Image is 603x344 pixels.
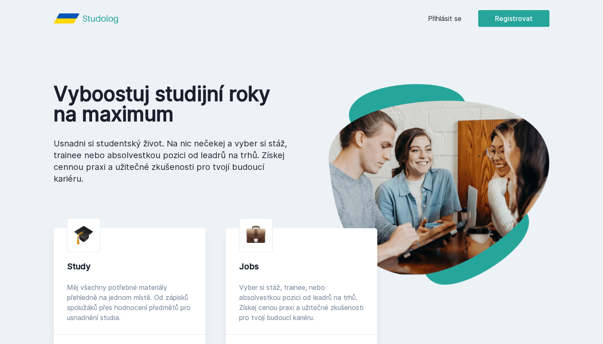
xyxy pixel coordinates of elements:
[478,10,549,27] button: Registrovat
[301,84,549,285] img: hero.png
[54,138,288,185] p: Usnadni si studentský život. Na nic nečekej a vyber si stáž, trainee nebo absolvestkou pozici od ...
[67,282,192,323] div: Měj všechny potřebné materiály přehledně na jednom místě. Od zápisků spolužáků přes hodnocení pře...
[74,225,93,245] img: graduation-cap.png
[428,13,461,23] a: Přihlásit se
[67,261,192,272] div: Study
[239,261,364,272] div: Jobs
[246,224,265,245] img: briefcase.png
[239,282,364,323] div: Vyber si stáž, trainee, nebo absolvestkou pozici od leadrů na trhů. Získej cenou praxi a užitečné...
[54,84,288,124] h1: Vyboostuj studijní roky na maximum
